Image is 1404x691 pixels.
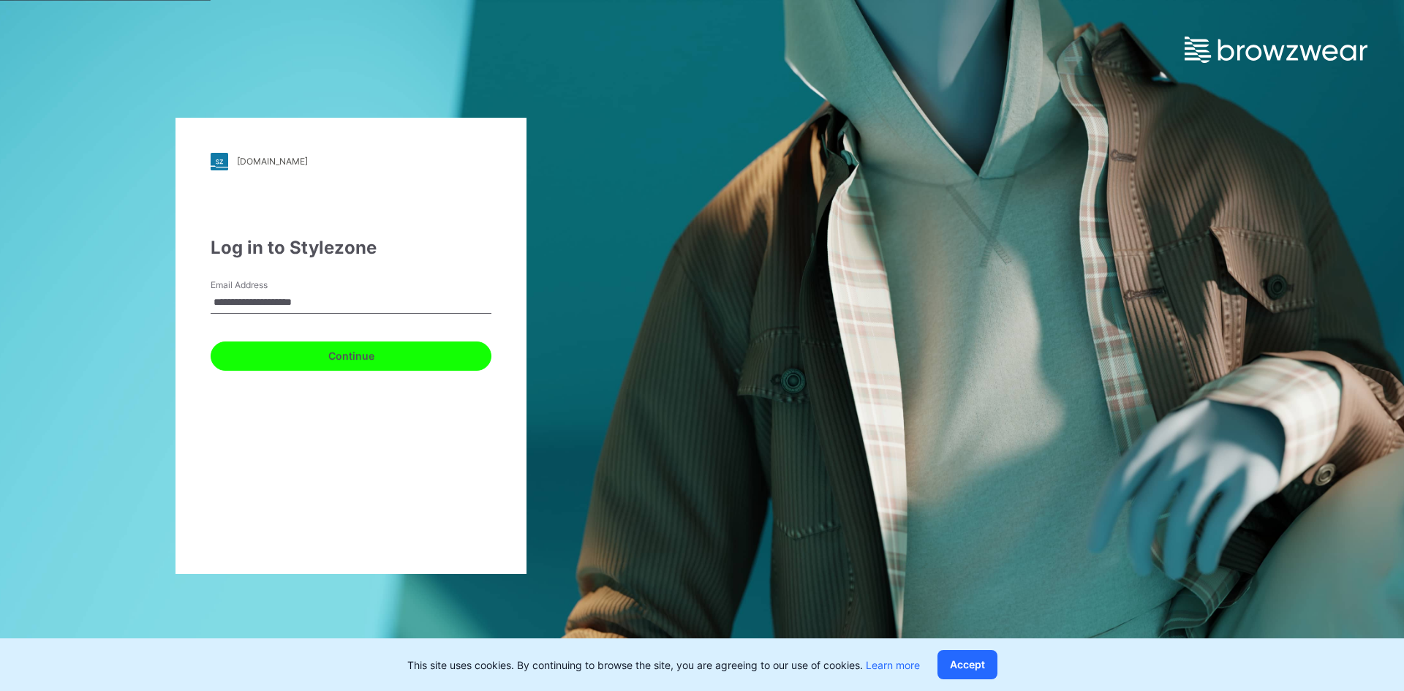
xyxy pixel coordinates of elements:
[211,153,228,170] img: stylezone-logo.562084cfcfab977791bfbf7441f1a819.svg
[211,235,491,261] div: Log in to Stylezone
[866,659,920,671] a: Learn more
[937,650,997,679] button: Accept
[211,153,491,170] a: [DOMAIN_NAME]
[211,341,491,371] button: Continue
[237,156,308,167] div: [DOMAIN_NAME]
[407,657,920,673] p: This site uses cookies. By continuing to browse the site, you are agreeing to our use of cookies.
[1185,37,1367,63] img: browzwear-logo.e42bd6dac1945053ebaf764b6aa21510.svg
[211,279,313,292] label: Email Address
